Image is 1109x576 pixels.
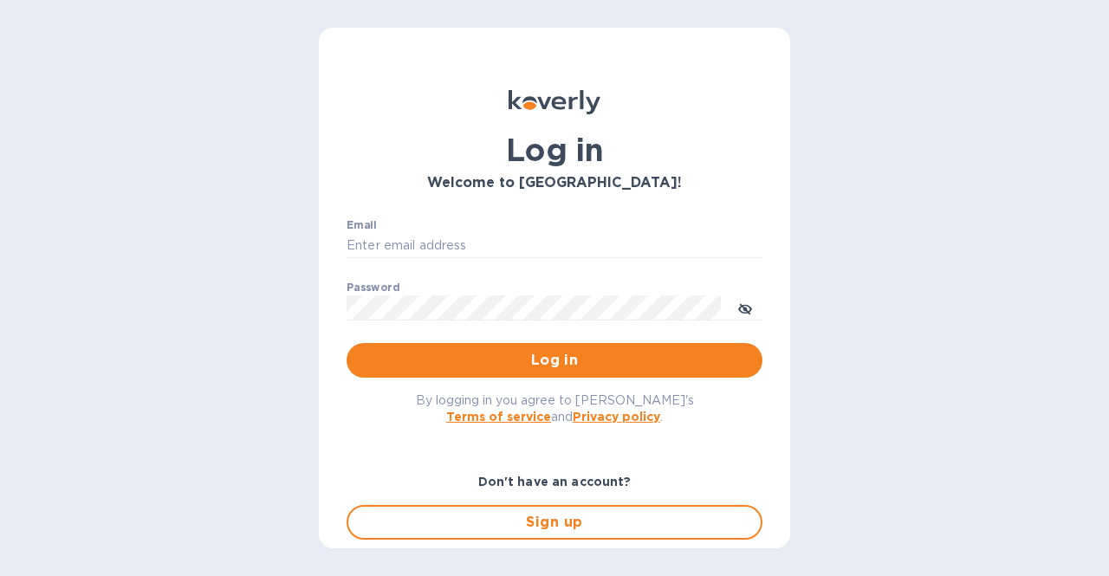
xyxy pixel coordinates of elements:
h1: Log in [347,132,762,168]
img: Koverly [509,90,600,114]
b: Don't have an account? [478,475,632,489]
span: Sign up [362,512,747,533]
button: Log in [347,343,762,378]
button: toggle password visibility [728,290,762,325]
input: Enter email address [347,233,762,259]
h3: Welcome to [GEOGRAPHIC_DATA]! [347,175,762,191]
button: Sign up [347,505,762,540]
span: Log in [360,350,749,371]
a: Terms of service [446,410,551,424]
span: By logging in you agree to [PERSON_NAME]'s and . [416,393,694,424]
label: Password [347,282,399,293]
a: Privacy policy [573,410,660,424]
label: Email [347,220,377,230]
